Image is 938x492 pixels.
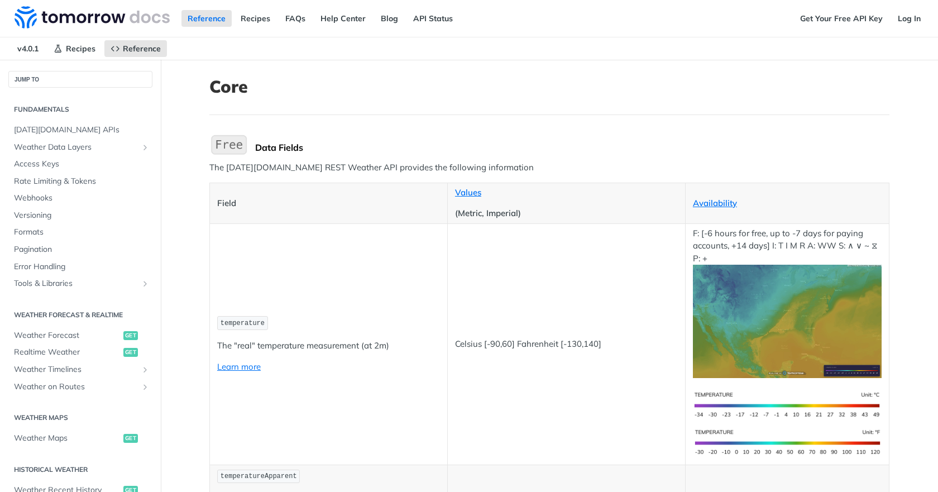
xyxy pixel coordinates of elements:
[234,10,276,27] a: Recipes
[693,316,882,326] span: Expand image
[8,413,152,423] h2: Weather Maps
[8,173,152,190] a: Rate Limiting & Tokens
[693,227,882,378] p: F: [-6 hours for free, up to -7 days for paying accounts, +14 days] I: T I M R A: WW S: ∧ ∨ ~ ⧖ P: +
[14,433,121,444] span: Weather Maps
[8,259,152,275] a: Error Handling
[693,436,882,447] span: Expand image
[8,71,152,88] button: JUMP TO
[8,430,152,447] a: Weather Mapsget
[14,347,121,358] span: Realtime Weather
[314,10,372,27] a: Help Center
[123,331,138,340] span: get
[455,187,481,198] a: Values
[8,207,152,224] a: Versioning
[217,197,440,210] p: Field
[217,340,440,352] p: The "real" temperature measurement (at 2m)
[8,224,152,241] a: Formats
[217,361,261,372] a: Learn more
[14,176,150,187] span: Rate Limiting & Tokens
[8,241,152,258] a: Pagination
[14,193,150,204] span: Webhooks
[8,465,152,475] h2: Historical Weather
[892,10,927,27] a: Log In
[8,139,152,156] a: Weather Data LayersShow subpages for Weather Data Layers
[11,40,45,57] span: v4.0.1
[14,125,150,136] span: [DATE][DOMAIN_NAME] APIs
[455,207,678,220] p: (Metric, Imperial)
[8,379,152,395] a: Weather on RoutesShow subpages for Weather on Routes
[693,198,737,208] a: Availability
[66,44,95,54] span: Recipes
[123,44,161,54] span: Reference
[8,122,152,138] a: [DATE][DOMAIN_NAME] APIs
[375,10,404,27] a: Blog
[8,327,152,344] a: Weather Forecastget
[14,244,150,255] span: Pagination
[217,316,268,330] code: temperature
[8,310,152,320] h2: Weather Forecast & realtime
[279,10,312,27] a: FAQs
[14,381,138,393] span: Weather on Routes
[141,143,150,152] button: Show subpages for Weather Data Layers
[14,210,150,221] span: Versioning
[8,344,152,361] a: Realtime Weatherget
[181,10,232,27] a: Reference
[141,383,150,391] button: Show subpages for Weather on Routes
[8,156,152,173] a: Access Keys
[794,10,889,27] a: Get Your Free API Key
[141,365,150,374] button: Show subpages for Weather Timelines
[123,348,138,357] span: get
[14,142,138,153] span: Weather Data Layers
[455,338,678,351] p: Celsius [-90,60] Fahrenheit [-130,140]
[104,40,167,57] a: Reference
[8,190,152,207] a: Webhooks
[14,159,150,170] span: Access Keys
[209,77,889,97] h1: Core
[14,330,121,341] span: Weather Forecast
[8,104,152,114] h2: Fundamentals
[693,399,882,409] span: Expand image
[14,364,138,375] span: Weather Timelines
[217,470,300,484] code: temperatureApparent
[209,161,889,174] p: The [DATE][DOMAIN_NAME] REST Weather API provides the following information
[15,6,170,28] img: Tomorrow.io Weather API Docs
[14,261,150,273] span: Error Handling
[14,278,138,289] span: Tools & Libraries
[8,275,152,292] a: Tools & LibrariesShow subpages for Tools & Libraries
[255,142,889,153] div: Data Fields
[8,361,152,378] a: Weather TimelinesShow subpages for Weather Timelines
[47,40,102,57] a: Recipes
[407,10,459,27] a: API Status
[141,279,150,288] button: Show subpages for Tools & Libraries
[14,227,150,238] span: Formats
[123,434,138,443] span: get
